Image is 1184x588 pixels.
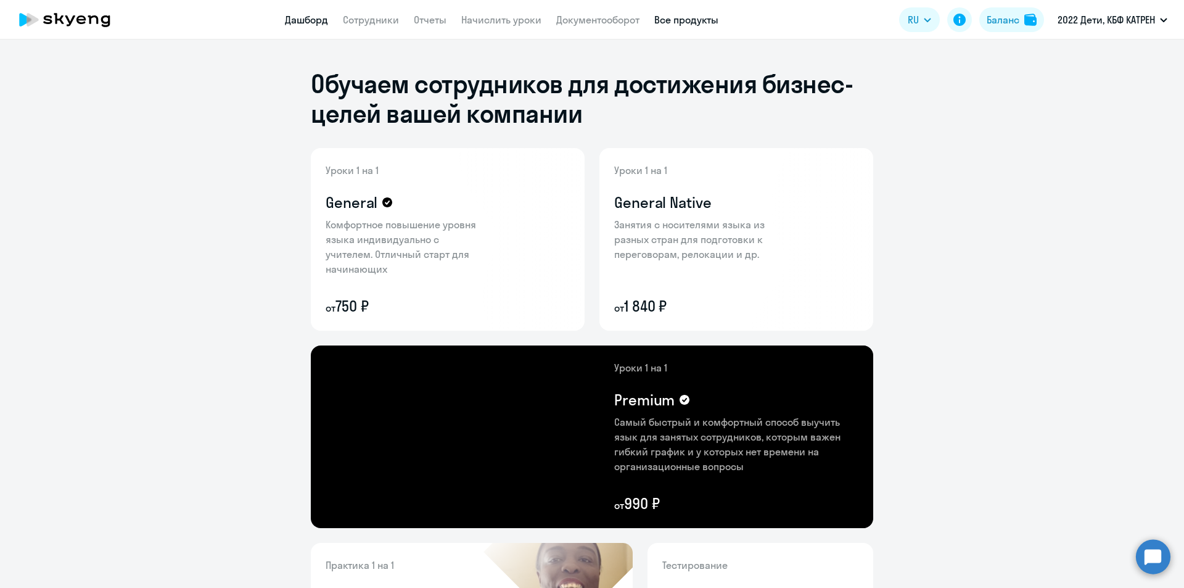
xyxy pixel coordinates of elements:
h1: Обучаем сотрудников для достижения бизнес-целей вашей компании [311,69,873,128]
p: Уроки 1 на 1 [326,163,486,178]
button: RU [899,7,940,32]
div: Баланс [987,12,1019,27]
p: Уроки 1 на 1 [614,163,775,178]
p: 990 ₽ [614,494,858,513]
small: от [614,499,624,511]
button: Балансbalance [979,7,1044,32]
small: от [326,302,335,314]
img: general-content-bg.png [311,148,496,331]
h4: General [326,193,377,212]
p: Комфортное повышение уровня языка индивидуально с учителем. Отличный старт для начинающих [326,217,486,276]
button: 2022 Дети, КБФ КАТРЕН [1051,5,1174,35]
p: Тестирование [662,558,858,573]
p: Самый быстрый и комфортный способ выучить язык для занятых сотрудников, которым важен гибкий граф... [614,415,858,474]
p: 1 840 ₽ [614,296,775,316]
h4: General Native [614,193,712,212]
p: 750 ₽ [326,296,486,316]
a: Документооборот [556,14,639,26]
a: Сотрудники [343,14,399,26]
h4: Premium [614,390,675,410]
img: balance [1024,14,1037,26]
a: Отчеты [414,14,446,26]
p: Занятия с носителями языка из разных стран для подготовки к переговорам, релокации и др. [614,217,775,262]
span: RU [908,12,919,27]
img: premium-content-bg.png [443,346,873,528]
p: Уроки 1 на 1 [614,360,858,375]
small: от [614,302,624,314]
p: Практика 1 на 1 [326,558,498,573]
p: 2022 Дети, КБФ КАТРЕН [1058,12,1155,27]
a: Все продукты [654,14,718,26]
a: Начислить уроки [461,14,541,26]
img: general-native-content-bg.png [599,148,794,331]
a: Дашборд [285,14,328,26]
